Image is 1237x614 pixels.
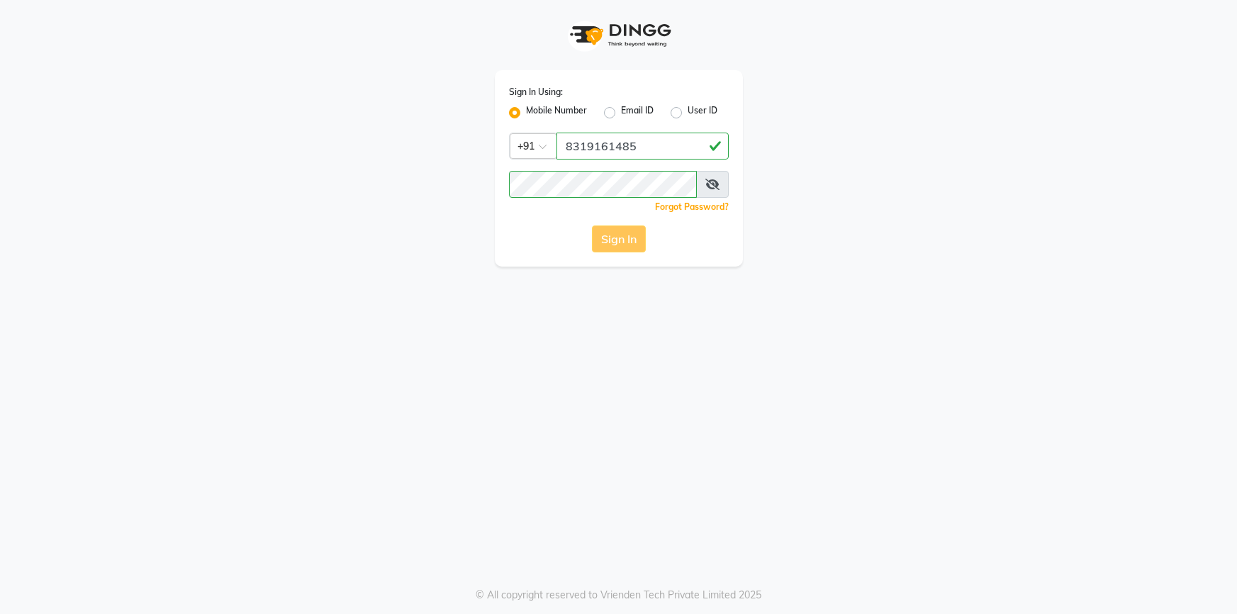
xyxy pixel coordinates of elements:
label: Email ID [621,104,654,121]
label: Mobile Number [526,104,587,121]
input: Username [509,171,697,198]
label: Sign In Using: [509,86,563,99]
a: Forgot Password? [655,201,729,212]
input: Username [556,133,729,160]
label: User ID [688,104,717,121]
img: logo1.svg [562,14,676,56]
